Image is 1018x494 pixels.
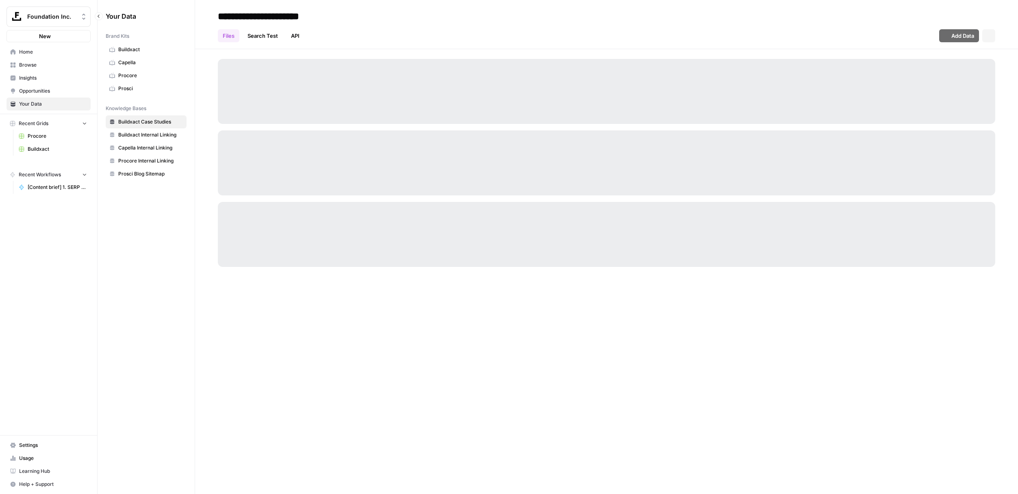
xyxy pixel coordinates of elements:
a: Usage [7,452,91,465]
a: Buildxact [15,143,91,156]
a: Buildxact Case Studies [106,115,187,128]
span: Browse [19,61,87,69]
span: Buildxact Internal Linking [118,131,183,139]
a: Buildxact [106,43,187,56]
img: Foundation Inc. Logo [9,9,24,24]
span: Procore Internal Linking [118,157,183,165]
button: Recent Workflows [7,169,91,181]
a: Search Test [243,29,283,42]
span: Help + Support [19,481,87,488]
button: Workspace: Foundation Inc. [7,6,91,27]
a: Learning Hub [7,465,91,478]
span: Settings [19,442,87,449]
span: Insights [19,74,87,82]
span: Learning Hub [19,468,87,475]
span: Your Data [19,100,87,108]
a: Prosci Blog Sitemap [106,167,187,180]
a: Settings [7,439,91,452]
span: Foundation Inc. [27,13,76,21]
a: [Content brief] 1. SERP Research [15,181,91,194]
a: Buildxact Internal Linking [106,128,187,141]
span: Brand Kits [106,32,129,40]
button: Recent Grids [7,117,91,130]
a: Insights [7,71,91,84]
button: New [7,30,91,42]
span: Home [19,48,87,56]
a: Prosci [106,82,187,95]
span: New [39,32,51,40]
a: Home [7,45,91,58]
span: Buildxact [118,46,183,53]
a: Browse [7,58,91,71]
span: Opportunities [19,87,87,95]
span: Procore [118,72,183,79]
span: Usage [19,455,87,462]
a: Procore [15,130,91,143]
a: Procore Internal Linking [106,154,187,167]
span: Prosci Blog Sitemap [118,170,183,178]
a: Capella Internal Linking [106,141,187,154]
a: Files [218,29,239,42]
span: Procore [28,132,87,140]
span: [Content brief] 1. SERP Research [28,184,87,191]
span: Capella [118,59,183,66]
span: Recent Grids [19,120,48,127]
a: Capella [106,56,187,69]
a: Your Data [7,97,91,110]
span: Knowledge Bases [106,105,146,112]
span: Recent Workflows [19,171,61,178]
a: Opportunities [7,84,91,97]
a: Procore [106,69,187,82]
span: Your Data [106,11,177,21]
a: API [286,29,304,42]
button: Help + Support [7,478,91,491]
span: Prosci [118,85,183,92]
span: Buildxact [28,145,87,153]
button: Add Data [939,29,979,42]
span: Add Data [951,32,974,40]
span: Buildxact Case Studies [118,118,183,126]
span: Capella Internal Linking [118,144,183,152]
